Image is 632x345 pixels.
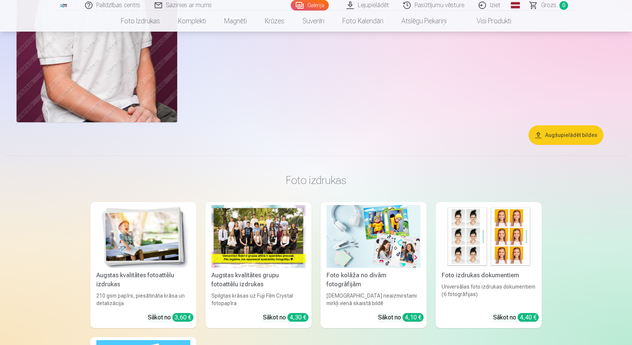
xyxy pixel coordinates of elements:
img: Foto kolāža no divām fotogrāfijām [327,205,421,268]
div: Augstas kvalitātes grupu fotoattēlu izdrukas [208,271,308,289]
div: Sākot no [148,313,193,322]
div: 210 gsm papīrs, piesātināta krāsa un detalizācija [93,292,193,307]
a: Foto kalendāri [333,11,392,32]
div: Sākot no [378,313,424,322]
img: Augstas kvalitātes fotoattēlu izdrukas [96,205,190,268]
div: Foto kolāža no divām fotogrāfijām [324,271,424,289]
a: Atslēgu piekariņi [392,11,456,32]
div: Sākot no [263,313,308,322]
div: Foto izdrukas dokumentiem [439,271,539,280]
img: /fa1 [59,3,68,8]
div: Sākot no [493,313,539,322]
a: Visi produkti [456,11,520,32]
a: Suvenīri [293,11,333,32]
a: Krūzes [256,11,293,32]
div: Spilgtas krāsas uz Fuji Film Crystal fotopapīra [208,292,308,307]
a: Foto izdrukas dokumentiemFoto izdrukas dokumentiemUniversālas foto izdrukas dokumentiem (6 fotogr... [436,202,542,328]
div: Universālas foto izdrukas dokumentiem (6 fotogrāfijas) [439,283,539,307]
div: 4,10 € [403,313,424,322]
a: Magnēti [215,11,256,32]
div: 4,30 € [287,313,308,322]
a: Komplekti [169,11,215,32]
a: Augstas kvalitātes grupu fotoattēlu izdrukasSpilgtas krāsas uz Fuji Film Crystal fotopapīraSākot ... [205,202,311,328]
div: [DEMOGRAPHIC_DATA] neaizmirstami mirkļi vienā skaistā bildē [324,292,424,307]
a: Foto kolāža no divām fotogrāfijāmFoto kolāža no divām fotogrāfijām[DEMOGRAPHIC_DATA] neaizmirstam... [321,202,427,328]
div: 3,60 € [172,313,193,322]
img: Foto izdrukas dokumentiem [442,205,536,268]
span: Grozs [541,1,556,10]
a: Foto izdrukas [112,11,169,32]
div: Augstas kvalitātes fotoattēlu izdrukas [93,271,193,289]
a: Augstas kvalitātes fotoattēlu izdrukasAugstas kvalitātes fotoattēlu izdrukas210 gsm papīrs, piesā... [90,202,196,328]
span: 0 [559,1,568,10]
h3: Foto izdrukas [96,173,536,187]
button: Augšupielādēt bildes [529,125,603,145]
div: 4,40 € [518,313,539,322]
